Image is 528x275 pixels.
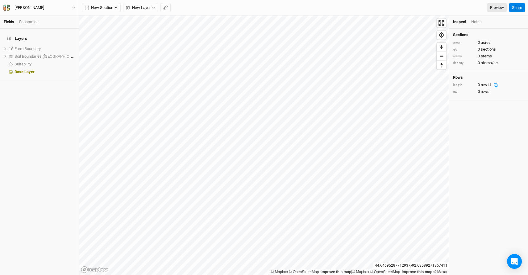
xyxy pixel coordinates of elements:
[126,5,151,11] span: New Layer
[15,54,83,59] span: Soil Boundaries ([GEOGRAPHIC_DATA])
[481,60,498,66] span: stems/ac
[4,32,75,45] h4: Layers
[453,19,466,25] div: Inspect
[81,266,108,273] a: Mapbox logo
[437,52,446,60] button: Zoom out
[82,3,121,12] button: New Section
[481,89,489,94] span: rows
[509,3,525,12] button: Share
[487,3,507,12] a: Preview
[437,43,446,52] button: Zoom in
[453,61,475,65] div: density
[15,46,75,51] div: Farm Boundary
[160,3,171,12] button: Shortcut: M
[453,60,524,66] div: 0
[15,5,44,11] div: [PERSON_NAME]
[3,4,76,11] button: [PERSON_NAME]
[481,40,491,45] span: acres
[453,53,524,59] div: 0
[15,54,75,59] div: Soil Boundaries (US)
[373,262,449,269] div: 44.64695287712937 , -92.63589271367411
[481,82,491,87] span: row ft
[4,19,14,24] a: Fields
[453,90,475,94] div: qty
[437,31,446,40] button: Find my location
[453,40,524,45] div: 0
[19,19,39,25] div: Economics
[453,47,524,52] div: 0
[15,62,31,66] span: Suitability
[15,69,35,74] span: Base Layer
[352,270,369,274] a: Mapbox
[15,69,75,74] div: Base Layer
[433,270,447,274] a: Maxar
[507,254,522,269] div: Open Intercom Messenger
[15,5,44,11] div: Bronson Stone
[437,19,446,27] button: Enter fullscreen
[481,47,496,52] span: sections
[271,269,447,275] div: |
[289,270,319,274] a: OpenStreetMap
[491,83,501,87] button: Copy
[453,54,475,59] div: stems
[402,270,432,274] a: Improve this map
[15,62,75,67] div: Suitability
[321,270,351,274] a: Improve this map
[79,15,449,275] canvas: Map
[481,53,492,59] span: stems
[271,270,288,274] a: Mapbox
[453,40,475,45] div: area
[478,82,501,88] div: 0
[15,46,41,51] span: Farm Boundary
[370,270,400,274] a: OpenStreetMap
[453,83,475,87] div: length
[85,5,113,11] span: New Section
[123,3,158,12] button: New Layer
[453,89,524,94] div: 0
[453,32,524,37] h4: Sections
[437,60,446,69] button: Reset bearing to north
[453,75,524,80] h4: Rows
[471,19,482,25] div: Notes
[453,47,475,52] div: qty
